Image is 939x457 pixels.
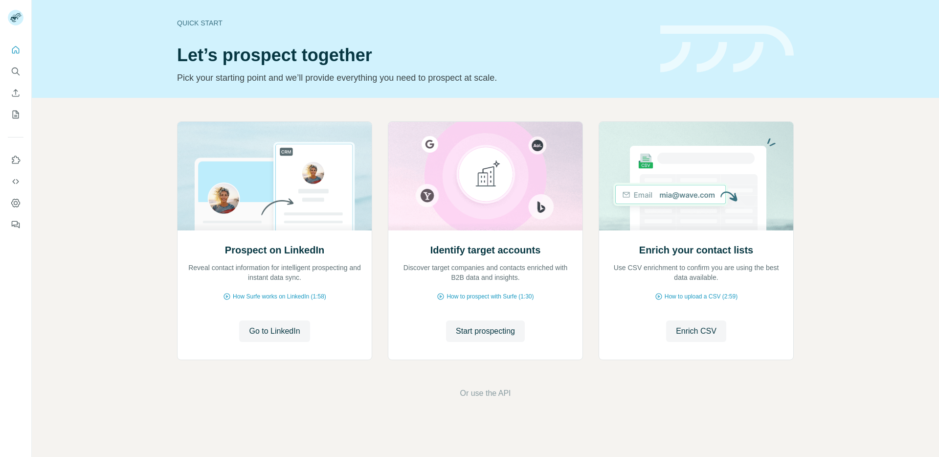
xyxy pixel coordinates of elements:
[660,25,794,73] img: banner
[447,292,534,301] span: How to prospect with Surfe (1:30)
[177,46,648,65] h1: Let’s prospect together
[249,325,300,337] span: Go to LinkedIn
[239,320,310,342] button: Go to LinkedIn
[225,243,324,257] h2: Prospect on LinkedIn
[398,263,573,282] p: Discover target companies and contacts enriched with B2B data and insights.
[609,263,783,282] p: Use CSV enrichment to confirm you are using the best data available.
[8,151,23,169] button: Use Surfe on LinkedIn
[666,320,726,342] button: Enrich CSV
[233,292,326,301] span: How Surfe works on LinkedIn (1:58)
[187,263,362,282] p: Reveal contact information for intelligent prospecting and instant data sync.
[8,84,23,102] button: Enrich CSV
[456,325,515,337] span: Start prospecting
[8,173,23,190] button: Use Surfe API
[8,194,23,212] button: Dashboard
[8,41,23,59] button: Quick start
[665,292,738,301] span: How to upload a CSV (2:59)
[460,388,511,399] button: Or use the API
[8,63,23,80] button: Search
[676,325,716,337] span: Enrich CSV
[177,122,372,230] img: Prospect on LinkedIn
[599,122,794,230] img: Enrich your contact lists
[430,243,541,257] h2: Identify target accounts
[388,122,583,230] img: Identify target accounts
[446,320,525,342] button: Start prospecting
[639,243,753,257] h2: Enrich your contact lists
[177,18,648,28] div: Quick start
[8,216,23,233] button: Feedback
[8,106,23,123] button: My lists
[177,71,648,85] p: Pick your starting point and we’ll provide everything you need to prospect at scale.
